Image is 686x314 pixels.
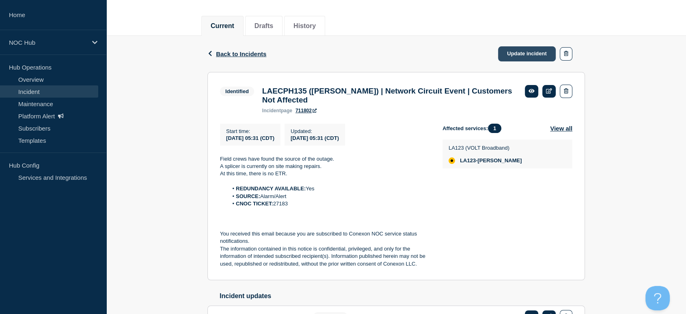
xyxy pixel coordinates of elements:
li: 27183 [228,200,430,207]
span: [DATE] 05:31 (CDT) [226,135,274,141]
p: You received this email because you are subscribed to Conexon NOC service status notifications. [220,230,429,245]
iframe: Help Scout Beacon - Open [645,286,670,310]
a: Update incident [498,46,556,61]
span: 1 [488,124,501,133]
button: History [293,22,316,30]
li: Alarm/Alert [228,193,430,200]
div: [DATE] 05:31 (CDT) [291,134,339,141]
strong: CNOC TICKET: [236,201,273,207]
strong: SOURCE: [236,193,260,199]
strong: REDUNDANCY AVAILABLE: [236,185,306,192]
p: A splicer is currently on site making repairs. [220,163,429,170]
p: page [262,108,292,113]
span: incident [262,108,281,113]
p: The information contained in this notice is confidential, privileged, and only for the informatio... [220,245,429,268]
button: Back to Incidents [207,50,266,57]
h2: Incident updates [220,292,585,300]
a: 711802 [296,108,317,113]
p: Start time : [226,128,274,134]
button: Current [211,22,234,30]
button: Drafts [255,22,273,30]
p: At this time, there is no ETR. [220,170,429,177]
span: Identified [220,87,254,96]
span: Back to Incidents [216,50,266,57]
h3: LAECPH135 ([PERSON_NAME]) | Network Circuit Event | Customers Not Affected [262,87,517,105]
li: Yes [228,185,430,192]
p: NOC Hub [9,39,87,46]
span: LA123-[PERSON_NAME] [460,157,522,164]
div: affected [449,157,455,164]
button: View all [550,124,572,133]
span: Affected services: [442,124,505,133]
p: LA123 (VOLT Broadband) [449,145,522,151]
p: Updated : [291,128,339,134]
p: Field crews have found the source of the outage. [220,155,429,163]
